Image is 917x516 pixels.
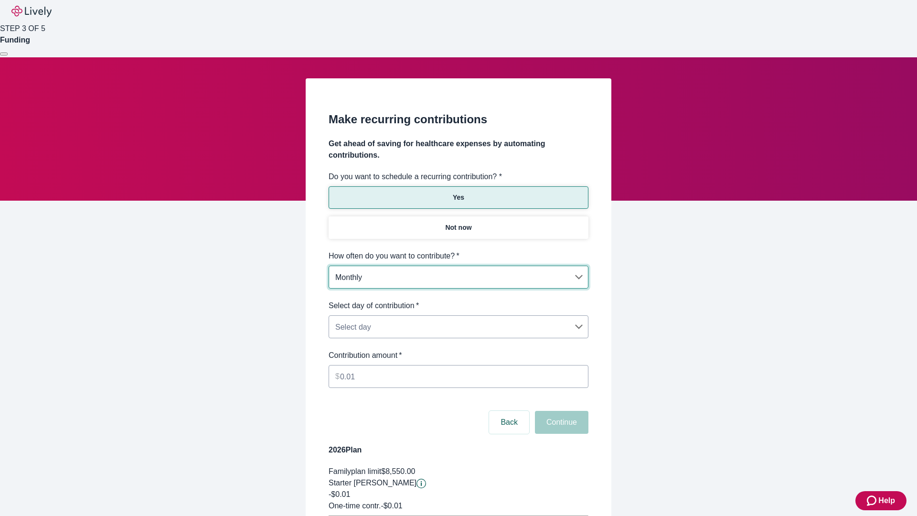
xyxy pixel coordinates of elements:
[329,502,381,510] span: One-time contr.
[381,467,415,475] span: $8,550.00
[329,490,350,498] span: -$0.01
[335,371,340,382] p: $
[329,268,588,287] div: Monthly
[329,216,588,239] button: Not now
[329,300,419,312] label: Select day of contribution
[445,223,471,233] p: Not now
[329,467,381,475] span: Family plan limit
[329,171,502,183] label: Do you want to schedule a recurring contribution? *
[329,317,588,336] div: Select day
[329,479,416,487] span: Starter [PERSON_NAME]
[329,186,588,209] button: Yes
[329,138,588,161] h4: Get ahead of saving for healthcare expenses by automating contributions.
[416,479,426,488] svg: Starter penny details
[867,495,878,506] svg: Zendesk support icon
[11,6,52,17] img: Lively
[453,193,464,203] p: Yes
[878,495,895,506] span: Help
[340,367,588,386] input: $0.00
[381,502,402,510] span: - $0.01
[416,479,426,488] button: Lively will contribute $0.01 to establish your account
[329,444,588,456] h4: 2026 Plan
[329,250,459,262] label: How often do you want to contribute?
[489,411,529,434] button: Back
[329,350,402,361] label: Contribution amount
[855,491,906,510] button: Zendesk support iconHelp
[329,111,588,128] h2: Make recurring contributions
